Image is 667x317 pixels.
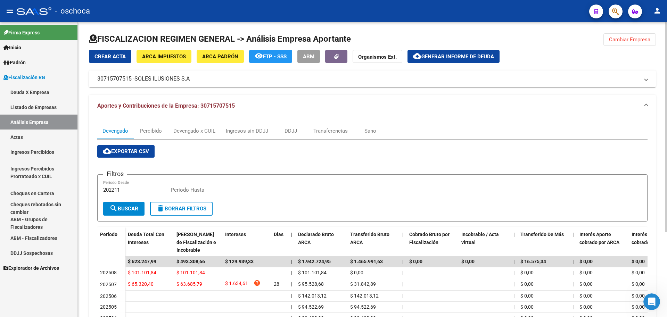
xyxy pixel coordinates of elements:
datatable-header-cell: Declarado Bruto ARCA [295,227,347,258]
datatable-header-cell: | [511,227,518,258]
datatable-header-cell: | [400,227,406,258]
span: Buscar [109,206,138,212]
span: Cambiar Empresa [609,36,650,43]
span: | [573,232,574,237]
span: | [402,304,403,310]
span: | [513,293,514,299]
span: | [402,270,403,275]
span: SOLES ILUSIONES S.A [134,75,190,83]
div: DDJJ [285,127,297,135]
button: Generar informe de deuda [407,50,500,63]
span: | [573,270,574,275]
span: $ 0,00 [520,270,534,275]
span: $ 1.465.991,63 [350,259,383,264]
span: $ 0,00 [579,293,593,299]
span: $ 0,00 [520,304,534,310]
button: Organismos Ext. [353,50,402,63]
span: Inicio [3,44,21,51]
span: $ 1.942.724,95 [298,259,331,264]
span: ARCA Impuestos [142,53,186,60]
i: help [254,280,261,286]
span: $ 63.685,79 [176,281,202,287]
span: 202507 [100,282,117,287]
span: | [291,304,292,310]
div: Devengado x CUIL [173,127,215,135]
div: Sano [364,127,376,135]
span: Aportes y Contribuciones de la Empresa: 30715707515 [97,102,235,109]
datatable-header-cell: Intereses [222,227,271,258]
span: $ 94.522,69 [350,304,376,310]
span: $ 0,00 [350,270,363,275]
span: 28 [274,281,279,287]
span: Padrón [3,59,26,66]
span: Cobrado Bruto por Fiscalización [409,232,450,245]
span: | [513,259,515,264]
h3: Filtros [103,169,127,179]
span: | [291,293,292,299]
span: | [291,281,292,287]
span: $ 0,00 [461,259,475,264]
span: | [573,259,574,264]
span: | [513,232,515,237]
span: Período [100,232,117,237]
mat-icon: search [109,204,118,212]
button: Cambiar Empresa [603,33,656,46]
span: $ 101.101,84 [176,270,205,275]
span: Firma Express [3,29,40,36]
span: Explorador de Archivos [3,264,59,272]
mat-panel-title: 30715707515 - [97,75,639,83]
datatable-header-cell: Incobrable / Acta virtual [459,227,511,258]
span: $ 31.842,89 [350,281,376,287]
span: | [573,293,574,299]
datatable-header-cell: Cobrado Bruto por Fiscalización [406,227,459,258]
iframe: Intercom live chat [643,293,660,310]
span: $ 0,00 [579,281,593,287]
span: | [573,281,574,287]
div: Ingresos sin DDJJ [226,127,268,135]
span: Declarado Bruto ARCA [298,232,334,245]
span: 202506 [100,293,117,299]
strong: Organismos Ext. [358,54,397,60]
button: Exportar CSV [97,145,155,158]
span: $ 142.013,12 [350,293,379,299]
span: | [402,232,404,237]
mat-icon: cloud_download [103,147,111,155]
span: $ 101.101,84 [128,270,156,275]
button: Crear Acta [89,50,131,63]
span: [PERSON_NAME] de Fiscalización e Incobrable [176,232,216,253]
span: Crear Acta [94,53,126,60]
span: $ 0,00 [632,270,645,275]
span: | [513,304,514,310]
span: | [402,259,404,264]
button: Buscar [103,202,145,216]
button: ABM [297,50,320,63]
mat-expansion-panel-header: 30715707515 -SOLES ILUSIONES S.A [89,70,656,87]
mat-expansion-panel-header: Aportes y Contribuciones de la Empresa: 30715707515 [89,95,656,117]
span: $ 1.634,61 [225,280,248,289]
span: $ 623.247,99 [128,259,156,264]
mat-icon: delete [156,204,165,212]
button: FTP - SSS [249,50,292,63]
span: Fiscalización RG [3,74,45,81]
button: ARCA Impuestos [137,50,191,63]
span: ABM [303,53,314,60]
span: | [513,270,514,275]
span: $ 95.528,68 [298,281,324,287]
button: Borrar Filtros [150,202,213,216]
span: Deuda Total Con Intereses [128,232,164,245]
span: FTP - SSS [263,53,287,60]
span: $ 0,00 [520,293,534,299]
mat-icon: person [653,7,661,15]
div: Transferencias [313,127,348,135]
span: $ 0,00 [632,259,645,264]
span: $ 0,00 [632,304,645,310]
mat-icon: cloud_download [413,52,421,60]
span: Transferido Bruto ARCA [350,232,389,245]
span: $ 142.013,12 [298,293,327,299]
span: | [291,270,292,275]
span: $ 101.101,84 [298,270,327,275]
span: | [402,281,403,287]
span: Intereses [225,232,246,237]
div: Percibido [140,127,162,135]
mat-icon: menu [6,7,14,15]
